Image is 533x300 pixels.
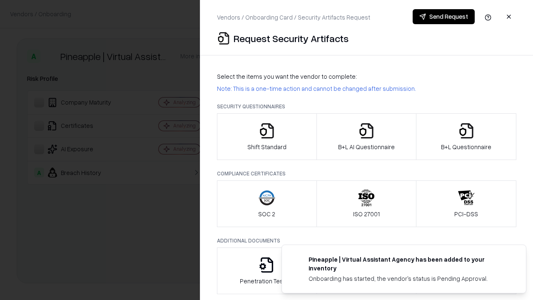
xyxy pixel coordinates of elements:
[258,210,275,218] p: SOC 2
[309,274,506,283] div: Onboarding has started, the vendor's status is Pending Approval.
[217,13,370,22] p: Vendors / Onboarding Card / Security Artifacts Request
[217,84,516,93] p: Note: This is a one-time action and cannot be changed after submission.
[338,142,395,151] p: B+L AI Questionnaire
[316,113,417,160] button: B+L AI Questionnaire
[217,170,516,177] p: Compliance Certificates
[316,180,417,227] button: ISO 27001
[416,180,516,227] button: PCI-DSS
[413,9,475,24] button: Send Request
[292,255,302,265] img: trypineapple.com
[309,255,506,272] div: Pineapple | Virtual Assistant Agency has been added to your inventory
[217,113,317,160] button: Shift Standard
[217,103,516,110] p: Security Questionnaires
[217,180,317,227] button: SOC 2
[240,277,294,285] p: Penetration Testing
[234,32,349,45] p: Request Security Artifacts
[353,210,380,218] p: ISO 27001
[217,237,516,244] p: Additional Documents
[217,247,317,294] button: Penetration Testing
[454,210,478,218] p: PCI-DSS
[416,113,516,160] button: B+L Questionnaire
[217,72,516,81] p: Select the items you want the vendor to complete:
[441,142,491,151] p: B+L Questionnaire
[247,142,286,151] p: Shift Standard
